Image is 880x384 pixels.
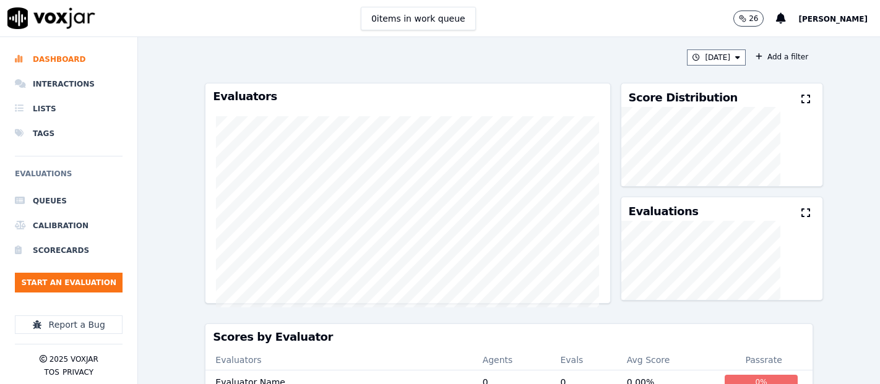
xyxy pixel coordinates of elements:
[213,91,602,102] h3: Evaluators
[733,11,764,27] button: 26
[15,121,123,146] a: Tags
[15,47,123,72] a: Dashboard
[617,350,715,370] th: Avg Score
[15,315,123,334] button: Report a Bug
[550,350,616,370] th: Evals
[15,96,123,121] a: Lists
[15,213,123,238] a: Calibration
[733,11,776,27] button: 26
[749,14,758,23] p: 26
[213,331,805,343] h3: Scores by Evaluator
[15,72,123,96] a: Interactions
[798,15,868,23] span: [PERSON_NAME]
[15,189,123,213] a: Queues
[629,206,699,217] h3: Evaluations
[361,7,476,30] button: 0items in work queue
[15,166,123,189] h6: Evaluations
[687,49,746,66] button: [DATE]
[63,367,93,377] button: Privacy
[715,350,813,370] th: Passrate
[798,11,880,26] button: [PERSON_NAME]
[15,273,123,292] button: Start an Evaluation
[751,49,813,64] button: Add a filter
[629,92,738,103] h3: Score Distribution
[44,367,59,377] button: TOS
[7,7,95,29] img: voxjar logo
[473,350,551,370] th: Agents
[205,350,472,370] th: Evaluators
[15,238,123,263] a: Scorecards
[50,354,98,364] p: 2025 Voxjar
